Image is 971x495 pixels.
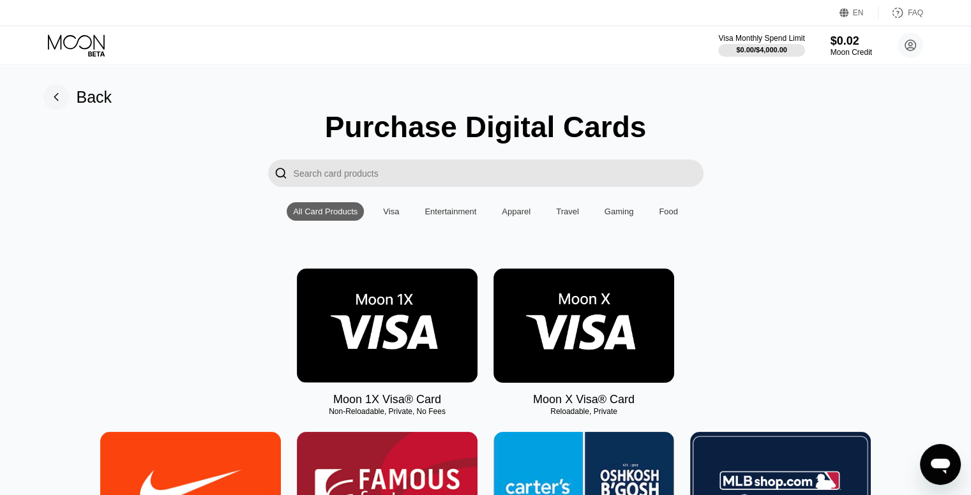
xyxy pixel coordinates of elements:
div: $0.00 / $4,000.00 [736,46,787,54]
div: Gaming [605,207,634,216]
div:  [268,159,294,187]
div: EN [853,8,864,17]
div: EN [839,6,878,19]
div: Purchase Digital Cards [325,110,647,144]
div: All Card Products [287,202,364,221]
div: Entertainment [418,202,483,221]
div: Apparel [502,207,531,216]
div: $0.02 [831,34,872,48]
div: Entertainment [425,207,476,216]
div: Food [659,207,678,216]
div: Non-Reloadable, Private, No Fees [297,407,478,416]
div: Visa Monthly Spend Limit$0.00/$4,000.00 [718,34,804,57]
div:  [275,166,287,181]
div: Visa Monthly Spend Limit [718,34,804,43]
input: Search card products [294,159,704,187]
div: FAQ [878,6,923,19]
iframe: Кнопка запуска окна обмена сообщениями [920,444,961,485]
div: Apparel [495,202,537,221]
div: Moon Credit [831,48,872,57]
div: Moon 1X Visa® Card [333,393,441,406]
div: Visa [377,202,405,221]
div: Back [43,84,112,110]
div: $0.02Moon Credit [831,34,872,57]
div: All Card Products [293,207,358,216]
div: Travel [556,207,579,216]
div: Travel [550,202,585,221]
div: Reloadable, Private [493,407,674,416]
div: Gaming [598,202,640,221]
div: Moon X Visa® Card [533,393,635,406]
div: Visa [383,207,399,216]
div: Food [652,202,684,221]
div: FAQ [908,8,923,17]
div: Back [77,88,112,107]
